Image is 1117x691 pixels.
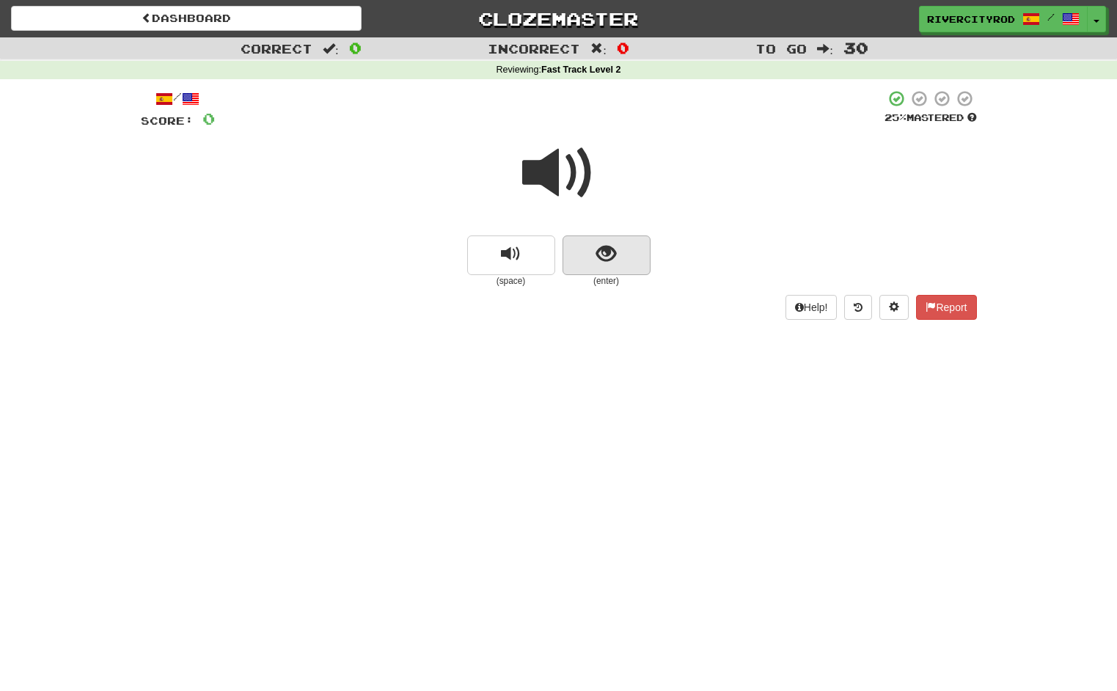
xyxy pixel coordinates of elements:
button: replay audio [467,235,555,275]
a: Dashboard [11,6,362,31]
span: : [323,43,339,55]
span: 0 [202,109,215,128]
small: (space) [467,275,555,288]
span: Incorrect [488,41,580,56]
button: Report [916,295,976,320]
span: 0 [617,39,629,56]
strong: Fast Track Level 2 [541,65,621,75]
span: To go [755,41,807,56]
a: Clozemaster [384,6,734,32]
span: 30 [843,39,868,56]
a: rivercityrod / [919,6,1088,32]
div: Mastered [885,111,977,125]
span: : [590,43,607,55]
span: 25 % [885,111,907,123]
button: Round history (alt+y) [844,295,872,320]
span: rivercityrod [927,12,1015,26]
span: / [1047,12,1055,22]
span: : [817,43,833,55]
div: / [141,89,215,108]
button: show sentence [563,235,651,275]
small: (enter) [563,275,651,288]
span: Score: [141,114,194,127]
span: 0 [349,39,362,56]
span: Correct [241,41,312,56]
button: Help! [785,295,838,320]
